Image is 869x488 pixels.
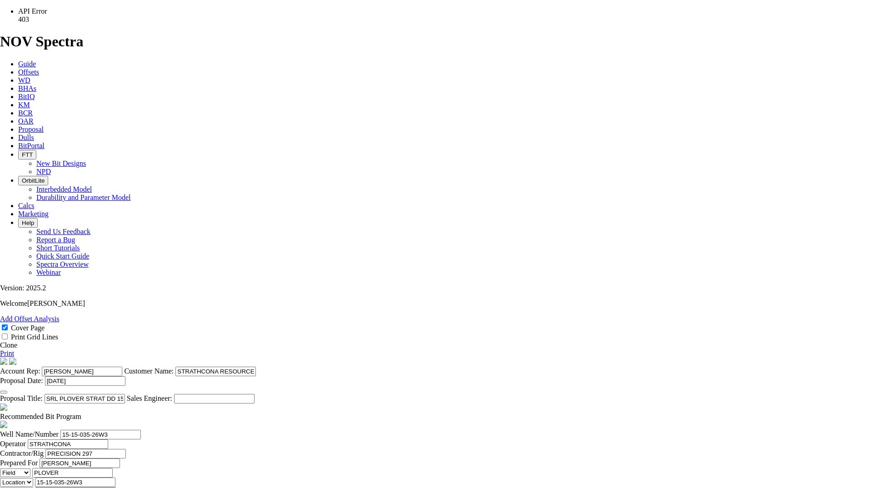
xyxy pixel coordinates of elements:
[36,269,61,276] a: Webinar
[36,159,86,167] a: New Bit Designs
[11,333,58,341] label: Print Grid Lines
[18,109,33,117] a: BCR
[9,358,16,365] img: cover-graphic.e5199e77.png
[36,260,89,268] a: Spectra Overview
[18,93,35,100] a: BitIQ
[36,244,80,252] a: Short Tutorials
[18,218,38,228] button: Help
[18,7,47,23] span: API Error 403
[18,125,44,133] a: Proposal
[18,60,36,68] a: Guide
[36,252,89,260] a: Quick Start Guide
[22,151,33,158] span: FTT
[36,168,51,175] a: NPD
[124,367,174,375] label: Customer Name:
[18,117,34,125] a: OAR
[18,134,34,141] a: Dulls
[18,85,36,92] a: BHAs
[36,194,131,201] a: Durability and Parameter Model
[127,394,172,402] label: Sales Engineer:
[22,219,34,226] span: Help
[18,202,35,209] a: Calcs
[36,185,92,193] a: Interbedded Model
[27,299,85,307] span: [PERSON_NAME]
[18,76,30,84] a: WD
[18,150,36,159] button: FTT
[36,228,90,235] a: Send Us Feedback
[11,324,45,332] label: Cover Page
[18,101,30,109] a: KM
[18,176,48,185] button: OrbitLite
[18,142,45,149] a: BitPortal
[36,236,75,244] a: Report a Bug
[22,177,45,184] span: OrbitLite
[18,210,49,218] a: Marketing
[18,68,39,76] a: Offsets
